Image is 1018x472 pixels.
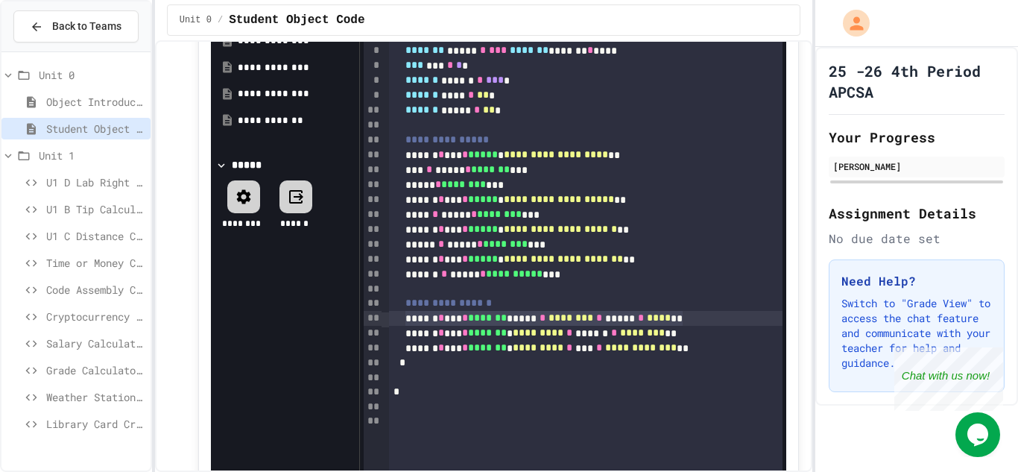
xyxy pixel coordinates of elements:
span: Code Assembly Challenge [46,282,145,298]
span: Cryptocurrency Portfolio Debugger [46,309,145,324]
div: No due date set [829,230,1005,248]
span: Back to Teams [52,19,121,34]
span: Weather Station Debugger [46,389,145,405]
span: Grade Calculator Pro [46,362,145,378]
span: Student Object Code [46,121,145,136]
h2: Assignment Details [829,203,1005,224]
p: Switch to "Grade View" to access the chat feature and communicate with your teacher for help and ... [841,296,992,371]
button: Back to Teams [13,10,139,43]
span: Unit 0 [39,67,145,83]
iframe: chat widget [955,412,1003,457]
span: U1 C Distance Calculator [46,228,145,244]
h1: 25 -26 4th Period APCSA [829,60,1005,102]
span: / [218,14,223,26]
span: Salary Calculator Fixer [46,336,145,351]
span: Object Introduction [46,94,145,110]
span: Student Object Code [229,11,364,29]
span: Library Card Creator [46,416,145,432]
h3: Need Help? [841,272,992,290]
h2: Your Progress [829,127,1005,148]
div: [PERSON_NAME] [833,160,1000,173]
span: Unit 1 [39,148,145,163]
span: U1 B Tip Calculator [46,201,145,217]
span: Time or Money Code [46,255,145,271]
span: Unit 0 [180,14,212,26]
div: My Account [827,6,873,40]
iframe: chat widget [894,347,1003,411]
span: U1 D Lab Right Triangle Calculator [46,174,145,190]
